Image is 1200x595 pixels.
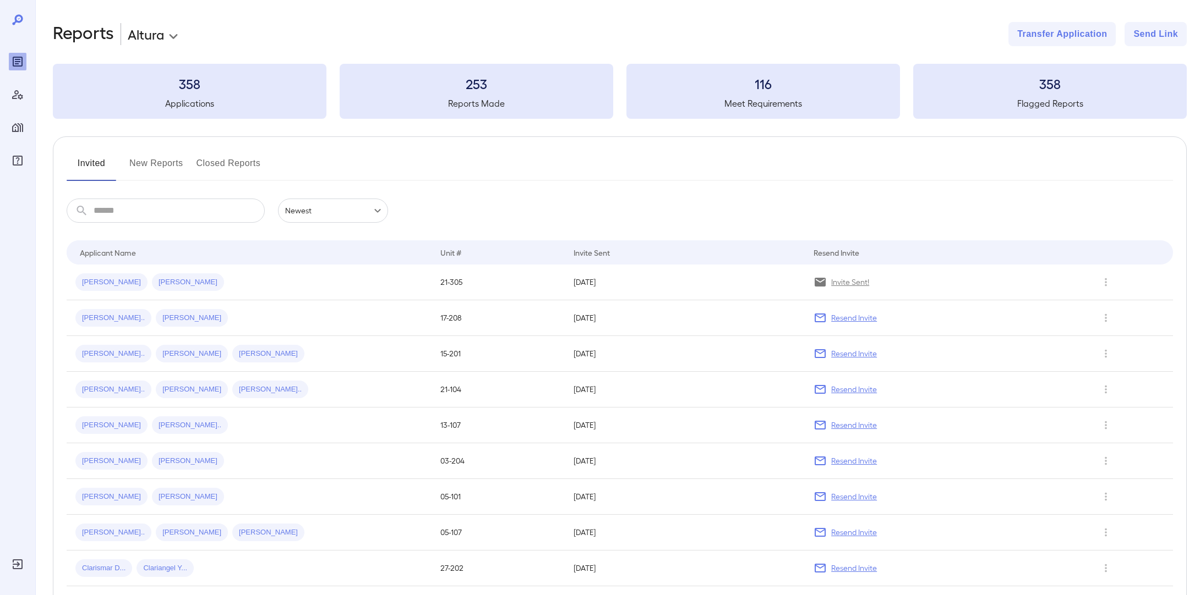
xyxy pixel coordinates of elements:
td: [DATE] [565,265,805,300]
td: 17-208 [432,300,565,336]
span: [PERSON_NAME] [156,313,228,323]
td: [DATE] [565,550,805,586]
p: Resend Invite [831,420,877,431]
span: [PERSON_NAME].. [75,349,151,359]
span: [PERSON_NAME] [75,456,148,466]
button: Row Actions [1097,416,1115,434]
button: Row Actions [1097,381,1115,398]
div: Unit # [440,246,461,259]
td: 21-305 [432,265,565,300]
td: [DATE] [565,443,805,479]
h5: Flagged Reports [913,97,1187,110]
td: [DATE] [565,336,805,372]
span: [PERSON_NAME] [75,492,148,502]
button: Row Actions [1097,524,1115,541]
h5: Reports Made [340,97,613,110]
p: Resend Invite [831,312,877,323]
td: 21-104 [432,372,565,407]
p: Resend Invite [831,527,877,538]
span: [PERSON_NAME] [152,492,224,502]
span: [PERSON_NAME] [156,384,228,395]
span: [PERSON_NAME] [152,277,224,288]
button: Send Link [1125,22,1187,46]
div: Manage Users [9,86,26,103]
span: [PERSON_NAME] [75,277,148,288]
h3: 253 [340,75,613,92]
h3: 358 [913,75,1187,92]
td: 27-202 [432,550,565,586]
span: [PERSON_NAME] [232,349,304,359]
span: [PERSON_NAME] [156,527,228,538]
button: Row Actions [1097,559,1115,577]
td: [DATE] [565,479,805,515]
summary: 358Applications253Reports Made116Meet Requirements358Flagged Reports [53,64,1187,119]
h5: Meet Requirements [626,97,900,110]
span: [PERSON_NAME].. [75,527,151,538]
h3: 358 [53,75,326,92]
span: Clariangel Y... [137,563,194,574]
p: Invite Sent! [831,277,869,288]
button: Closed Reports [197,155,261,181]
div: FAQ [9,152,26,169]
td: [DATE] [565,407,805,443]
div: Resend Invite [814,246,859,259]
p: Altura [128,25,164,43]
button: Row Actions [1097,345,1115,362]
div: Newest [278,199,388,223]
button: Row Actions [1097,273,1115,291]
td: 05-107 [432,515,565,550]
span: Clarismar D... [75,563,132,574]
button: Row Actions [1097,452,1115,470]
span: [PERSON_NAME] [156,349,228,359]
div: Invite Sent [574,246,610,259]
button: Row Actions [1097,309,1115,327]
td: [DATE] [565,372,805,407]
span: [PERSON_NAME] [75,420,148,431]
td: [DATE] [565,300,805,336]
td: 15-201 [432,336,565,372]
h5: Applications [53,97,326,110]
td: 05-101 [432,479,565,515]
span: [PERSON_NAME].. [152,420,228,431]
button: Invited [67,155,116,181]
div: Reports [9,53,26,70]
span: [PERSON_NAME].. [232,384,308,395]
div: Manage Properties [9,119,26,136]
p: Resend Invite [831,491,877,502]
span: [PERSON_NAME].. [75,313,151,323]
td: 13-107 [432,407,565,443]
p: Resend Invite [831,563,877,574]
td: [DATE] [565,515,805,550]
span: [PERSON_NAME] [232,527,304,538]
p: Resend Invite [831,348,877,359]
button: Transfer Application [1008,22,1116,46]
button: Row Actions [1097,488,1115,505]
h3: 116 [626,75,900,92]
h2: Reports [53,22,114,46]
span: [PERSON_NAME] [152,456,224,466]
div: Log Out [9,555,26,573]
td: 03-204 [432,443,565,479]
div: Applicant Name [80,246,136,259]
span: [PERSON_NAME].. [75,384,151,395]
p: Resend Invite [831,384,877,395]
p: Resend Invite [831,455,877,466]
button: New Reports [129,155,183,181]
